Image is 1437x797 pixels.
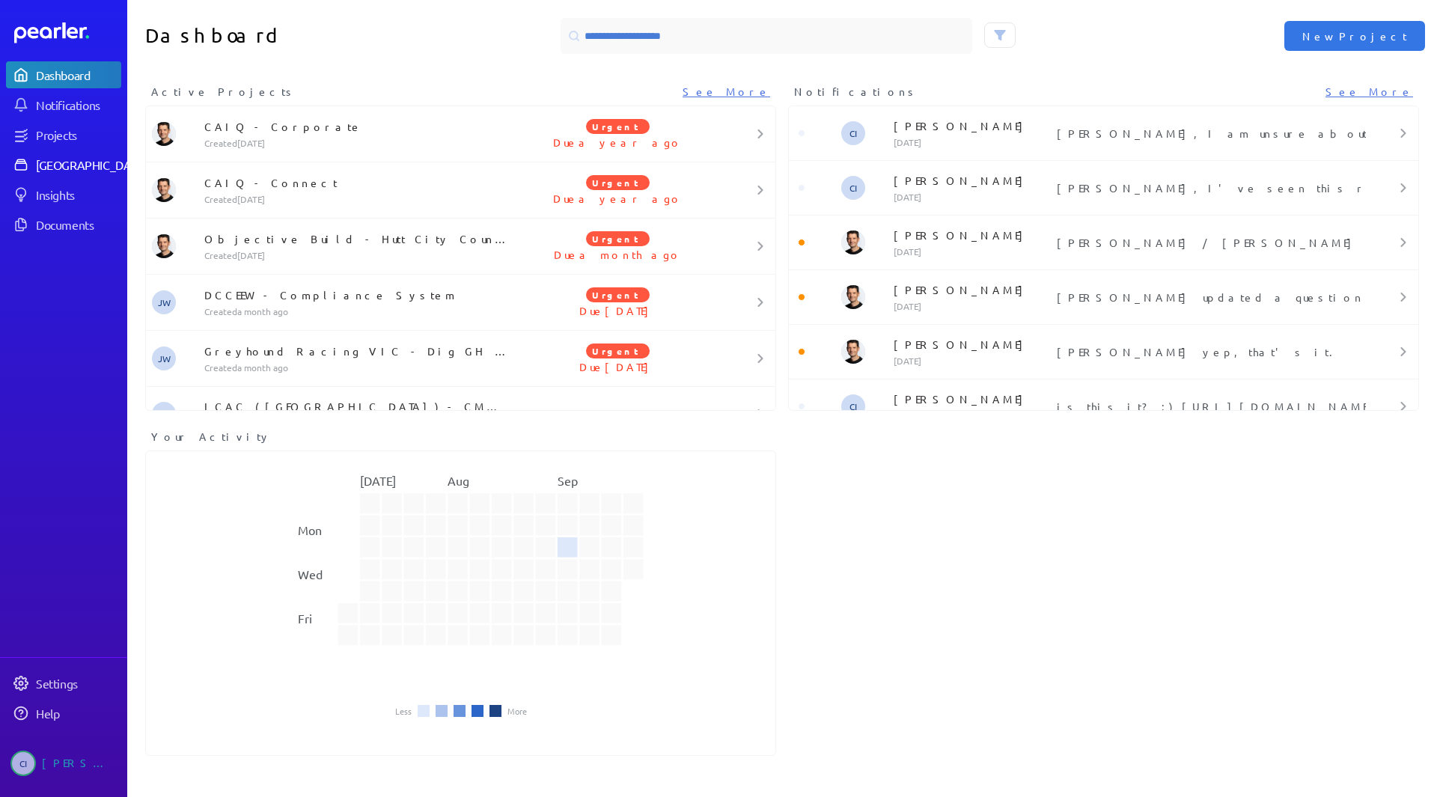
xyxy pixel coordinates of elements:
[894,300,1051,312] p: [DATE]
[204,249,513,261] p: Created [DATE]
[204,231,513,246] p: Objective Build - Hutt City Council
[558,473,578,488] text: Sep
[36,67,120,82] div: Dashboard
[894,191,1051,203] p: [DATE]
[298,522,322,537] text: Mon
[36,157,147,172] div: [GEOGRAPHIC_DATA]
[204,361,513,373] p: Created a month ago
[513,135,723,150] p: Due a year ago
[145,18,455,54] h1: Dashboard
[360,473,396,488] text: [DATE]
[6,670,121,697] a: Settings
[36,97,120,112] div: Notifications
[1057,235,1360,250] p: [PERSON_NAME] / [PERSON_NAME] for review. NB. we don't do ISO 22301 which is for business continu...
[6,121,121,148] a: Projects
[841,176,865,200] span: Carolina Irigoyen
[36,676,120,691] div: Settings
[586,231,650,246] span: Urgent
[6,61,121,88] a: Dashboard
[204,287,513,302] p: DCCEEW - Compliance System
[152,346,176,370] span: Jeremy Williams
[894,118,1051,133] p: [PERSON_NAME]
[1057,290,1360,305] p: [PERSON_NAME] updated a question
[513,191,723,206] p: Due a year ago
[204,305,513,317] p: Created a month ago
[513,303,723,318] p: Due [DATE]
[586,287,650,302] span: Urgent
[6,151,121,178] a: [GEOGRAPHIC_DATA]
[513,247,723,262] p: Due a month ago
[841,340,865,364] img: James Layton
[1325,84,1413,100] a: See More
[152,290,176,314] span: Jeremy Williams
[204,343,513,358] p: Greyhound Racing VIC - Dig GH Lifecyle Tracking
[894,282,1051,297] p: [PERSON_NAME]
[152,178,176,202] img: James Layton
[151,429,272,445] span: Your Activity
[841,230,865,254] img: James Layton
[152,122,176,146] img: James Layton
[6,211,121,238] a: Documents
[1284,21,1425,51] button: New Project
[151,84,296,100] span: Active Projects
[204,137,513,149] p: Created [DATE]
[204,399,513,414] p: ICAC ([GEOGRAPHIC_DATA]) - CMS - Invitation to Supply
[586,343,650,358] span: Urgent
[152,402,176,426] span: Jeremy Williams
[1057,344,1360,359] p: [PERSON_NAME] yep, that's it.
[6,745,121,782] a: CI[PERSON_NAME]
[42,751,117,776] div: [PERSON_NAME]
[6,181,121,208] a: Insights
[586,119,650,134] span: Urgent
[841,394,865,418] span: Carolina Irigoyen
[894,391,1051,406] p: [PERSON_NAME]
[794,84,918,100] span: Notifications
[10,751,36,776] span: Carolina Irigoyen
[894,409,1051,421] p: [DATE]
[36,706,120,721] div: Help
[6,700,121,727] a: Help
[1302,28,1407,43] span: New Project
[894,337,1051,352] p: [PERSON_NAME]
[14,22,121,43] a: Dashboard
[894,136,1051,148] p: [DATE]
[894,245,1051,257] p: [DATE]
[894,228,1051,242] p: [PERSON_NAME]
[507,706,527,715] li: More
[513,359,723,374] p: Due [DATE]
[448,473,469,488] text: Aug
[513,406,723,421] p: Due [DATE]
[36,187,120,202] div: Insights
[1057,399,1360,414] p: is this it? :) [URL][DOMAIN_NAME]
[298,611,312,626] text: Fri
[841,285,865,309] img: James Layton
[841,121,865,145] span: Carolina Irigoyen
[683,84,770,100] a: See More
[204,119,513,134] p: CAIQ - Corporate
[298,567,323,581] text: Wed
[395,706,412,715] li: Less
[1057,180,1360,195] p: [PERSON_NAME], I've seen this requirement before, but I have not seen specifically the mention of...
[894,173,1051,188] p: [PERSON_NAME]
[6,91,121,118] a: Notifications
[894,355,1051,367] p: [DATE]
[36,217,120,232] div: Documents
[152,234,176,258] img: James Layton
[204,193,513,205] p: Created [DATE]
[36,127,120,142] div: Projects
[204,175,513,190] p: CAIQ - Connect
[586,175,650,190] span: Urgent
[1057,126,1360,141] p: [PERSON_NAME], I am unsure about the mention of "based on predefined business rules*" - just want...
